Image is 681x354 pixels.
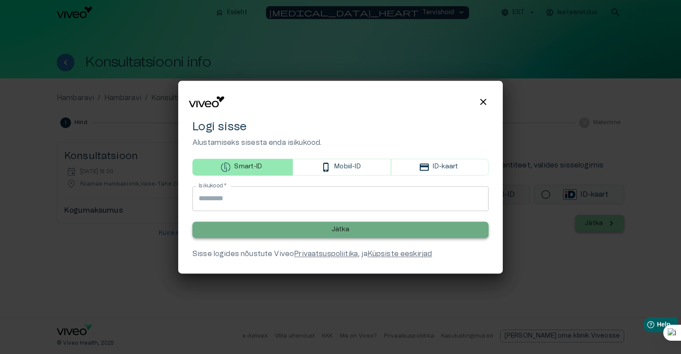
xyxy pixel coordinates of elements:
[334,163,360,172] p: Mobiil-ID
[192,222,489,238] button: Jätka
[478,97,489,107] span: close
[474,93,492,111] button: Close login modal
[189,96,224,108] img: Viveo logo
[612,314,681,338] iframe: Help widget launcher
[391,159,489,175] button: ID-kaart
[192,249,489,259] div: Sisse logides nõustute Viveo , ja
[294,250,358,257] a: Privaatsuspoliitika
[293,159,391,175] button: Mobiil-ID
[192,120,489,134] h4: Logi sisse
[192,137,489,148] p: Alustamiseks sisesta enda isikukood.
[368,250,432,257] a: Küpsiste eeskirjad
[234,163,262,172] p: Smart-ID
[199,182,227,190] label: Isikukood
[433,163,458,172] p: ID-kaart
[332,225,350,234] p: Jätka
[192,159,293,175] button: Smart-ID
